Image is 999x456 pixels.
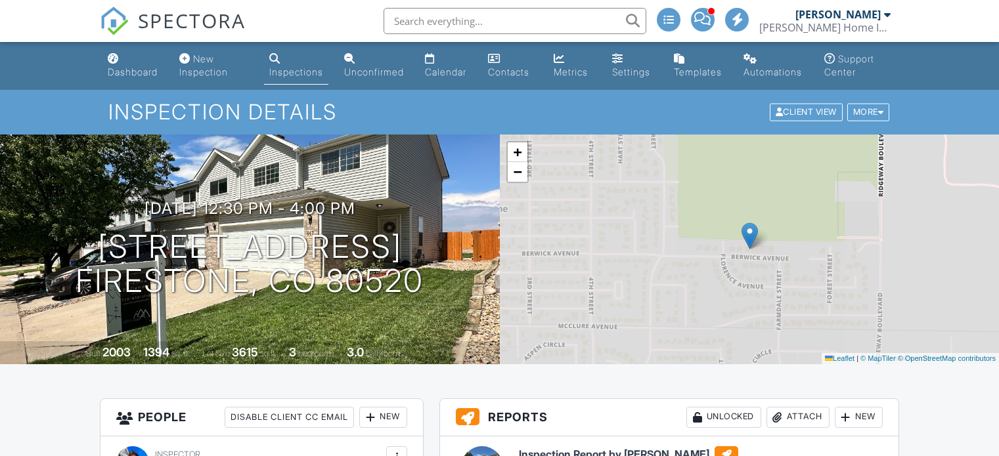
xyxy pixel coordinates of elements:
[508,142,527,162] a: Zoom in
[76,230,424,299] h1: [STREET_ADDRESS] Firestone, CO 80520
[366,348,403,358] span: bathrooms
[108,66,158,77] div: Dashboard
[819,47,897,85] a: Support Center
[488,66,529,77] div: Contacts
[898,354,996,362] a: © OpenStreetMap contributors
[508,162,527,182] a: Zoom out
[425,66,466,77] div: Calendar
[264,47,328,85] a: Inspections
[759,21,891,34] div: Fletcher's Home Inspections, LLC
[825,354,855,362] a: Leaflet
[138,7,246,34] span: SPECTORA
[289,345,296,359] div: 3
[847,104,890,121] div: More
[344,66,404,77] div: Unconfirmed
[744,66,802,77] div: Automations
[359,407,407,428] div: New
[102,345,131,359] div: 2003
[171,348,190,358] span: sq. ft.
[738,47,809,85] a: Automations (Advanced)
[856,354,858,362] span: |
[548,47,596,85] a: Metrics
[347,345,364,359] div: 3.0
[420,47,472,85] a: Calendar
[298,348,334,358] span: bedrooms
[766,407,830,428] div: Attach
[612,66,650,77] div: Settings
[100,7,129,35] img: The Best Home Inspection Software - Spectora
[179,53,228,77] div: New Inspection
[100,18,246,45] a: SPECTORA
[860,354,896,362] a: © MapTiler
[674,66,722,77] div: Templates
[513,163,522,180] span: −
[144,199,355,217] h3: [DATE] 12:30 pm - 4:00 pm
[483,47,538,85] a: Contacts
[554,66,588,77] div: Metrics
[770,104,843,121] div: Client View
[100,399,423,436] h3: People
[86,348,100,358] span: Built
[108,100,891,123] h1: Inspection Details
[835,407,883,428] div: New
[513,144,522,160] span: +
[607,47,658,85] a: Settings
[260,348,277,358] span: sq.ft.
[384,8,646,34] input: Search everything...
[174,47,254,85] a: New Inspection
[102,47,164,85] a: Dashboard
[202,348,230,358] span: Lot Size
[269,66,323,77] div: Inspections
[686,407,761,428] div: Unlocked
[824,53,874,77] div: Support Center
[669,47,728,85] a: Templates
[339,47,409,85] a: Unconfirmed
[143,345,169,359] div: 1394
[742,222,758,249] img: Marker
[795,8,881,21] div: [PERSON_NAME]
[768,106,846,116] a: Client View
[440,399,899,436] h3: Reports
[225,407,354,428] div: Disable Client CC Email
[232,345,258,359] div: 3615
